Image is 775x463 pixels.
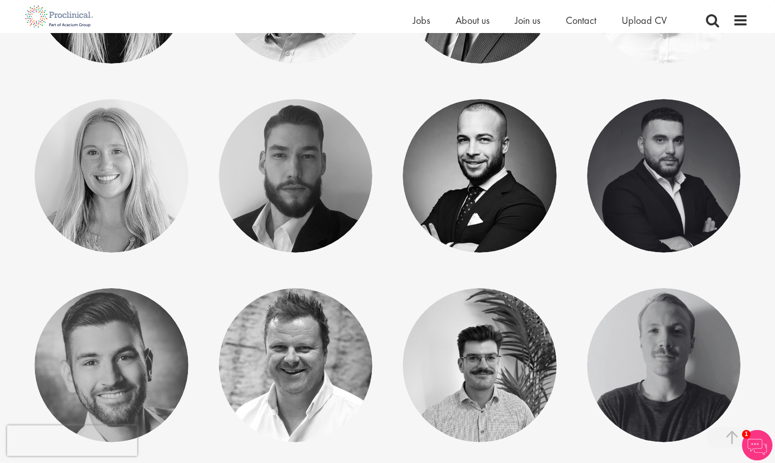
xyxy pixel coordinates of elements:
[566,14,596,27] a: Contact
[622,14,667,27] a: Upload CV
[742,430,751,439] span: 1
[7,425,137,456] iframe: reCAPTCHA
[742,430,772,460] img: Chatbot
[413,14,430,27] a: Jobs
[456,14,490,27] a: About us
[515,14,540,27] a: Join us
